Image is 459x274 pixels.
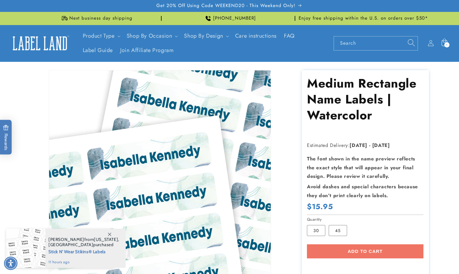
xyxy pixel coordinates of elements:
[48,247,119,255] span: Stick N' Wear Stikins® Labels
[4,257,17,270] div: Accessibility Menu
[48,237,84,242] span: [PERSON_NAME]
[9,34,71,53] img: Label Land
[307,216,322,223] legend: Quantity
[213,15,256,21] span: [PHONE_NUMBER]
[369,142,371,149] strong: -
[123,29,181,43] summary: Shop By Occasion
[299,15,428,21] span: Enjoy free shipping within the U.S. on orders over $50*
[79,43,117,58] a: Label Guide
[329,225,347,236] label: 45
[280,29,298,43] a: FAQ
[120,47,174,54] span: Join Affiliate Program
[48,259,119,265] span: 11 hours ago
[404,36,418,50] button: Search
[94,237,118,242] span: [US_STATE]
[127,32,172,39] span: Shop By Occasion
[79,29,123,43] summary: Product Type
[446,42,448,47] span: 1
[156,3,296,9] span: Get 20% Off Using Code WEEKEND20 - This Weekend Only!
[48,237,119,247] span: from , purchased
[307,202,333,211] span: $15.95
[307,225,325,236] label: 30
[48,242,93,247] span: [GEOGRAPHIC_DATA]
[298,12,429,25] div: Announcement
[307,155,415,180] strong: The font shown in the name preview reflects the exact style that will appear in your final design...
[83,32,115,40] a: Product Type
[117,43,177,58] a: Join Affiliate Program
[184,32,223,40] a: Shop By Design
[231,29,280,43] a: Care instructions
[83,47,113,54] span: Label Guide
[307,183,418,199] strong: Avoid dashes and special characters because they don’t print clearly on labels.
[180,29,231,43] summary: Shop By Design
[372,142,390,149] strong: [DATE]
[235,32,277,39] span: Care instructions
[284,32,295,39] span: FAQ
[350,142,367,149] strong: [DATE]
[7,32,73,55] a: Label Land
[164,12,295,25] div: Announcement
[69,15,132,21] span: Next business day shipping
[307,75,423,123] h1: Medium Rectangle Name Labels | Watercolor
[30,12,162,25] div: Announcement
[307,141,423,150] p: Estimated Delivery:
[3,125,9,150] span: Rewards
